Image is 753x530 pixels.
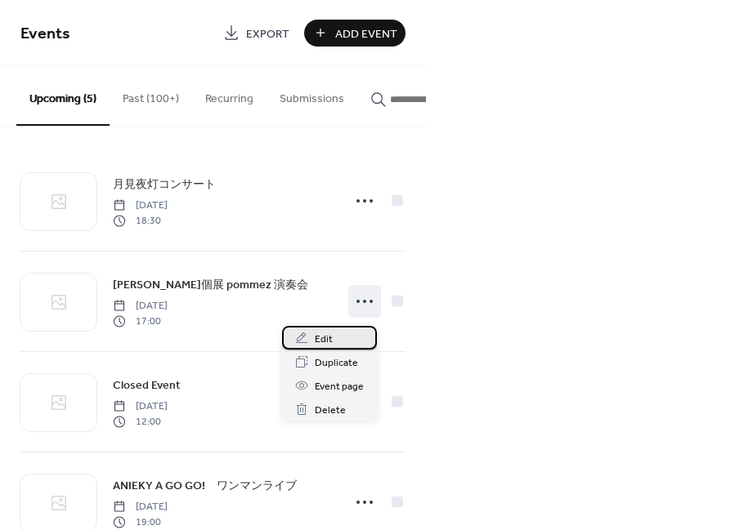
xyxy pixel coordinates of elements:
[113,213,168,228] span: 18:30
[113,314,168,328] span: 17:00
[113,377,181,394] span: Closed Event
[192,66,267,124] button: Recurring
[335,25,397,42] span: Add Event
[110,66,192,124] button: Past (100+)
[113,275,308,294] a: [PERSON_NAME]個展 pommez 演奏会
[113,198,168,213] span: [DATE]
[315,354,358,372] span: Duplicate
[113,176,216,194] span: 月見夜灯コンサート
[246,25,289,42] span: Export
[315,378,364,395] span: Event page
[20,18,70,50] span: Events
[113,175,216,194] a: 月見夜灯コンサート
[113,414,168,429] span: 12:00
[113,277,308,294] span: [PERSON_NAME]個展 pommez 演奏会
[315,331,333,348] span: Edit
[215,20,298,47] a: Export
[315,402,346,419] span: Delete
[113,500,168,514] span: [DATE]
[113,514,168,529] span: 19:00
[113,478,297,495] span: ANIEKY A GO GO! ワンマンライブ
[267,66,357,124] button: Submissions
[113,476,297,495] a: ANIEKY A GO GO! ワンマンライブ
[113,399,168,414] span: [DATE]
[113,299,168,314] span: [DATE]
[304,20,406,47] button: Add Event
[16,66,110,126] button: Upcoming (5)
[113,376,181,394] a: Closed Event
